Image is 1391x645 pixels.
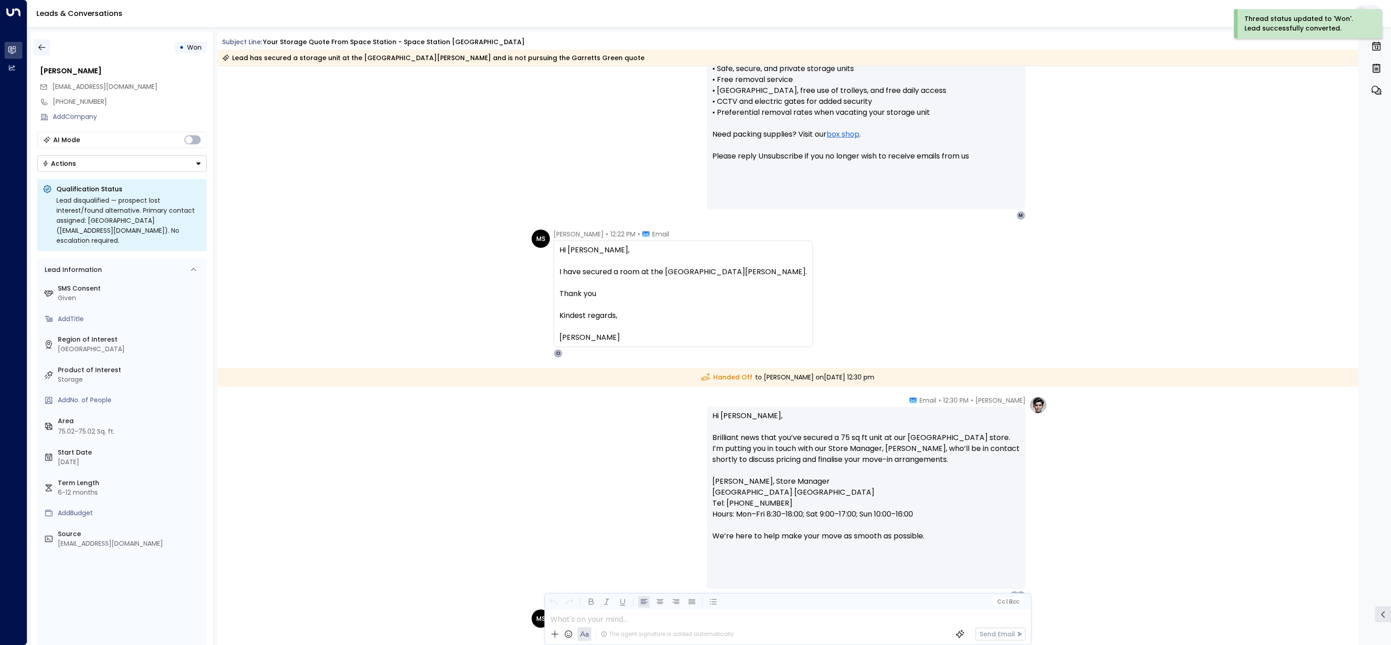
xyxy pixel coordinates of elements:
[58,344,203,354] div: [GEOGRAPHIC_DATA]
[610,230,635,239] span: 12:22 PM
[37,155,207,172] button: Actions
[559,332,807,343] div: [PERSON_NAME]
[548,596,559,608] button: Undo
[997,599,1019,605] span: Cc Bcc
[58,395,203,405] div: AddNo. of People
[58,427,115,436] div: 75.02-75.02 Sq. ft.
[606,230,608,239] span: •
[58,457,203,467] div: [DATE]
[36,8,122,19] a: Leads & Conversations
[58,335,203,344] label: Region of Interest
[58,488,203,497] div: 6-12 months
[1010,591,1019,600] div: M
[559,288,807,299] div: Thank you
[532,230,550,248] div: MS
[559,266,807,277] div: I have secured a room at the [GEOGRAPHIC_DATA][PERSON_NAME].
[58,375,203,384] div: Storage
[553,230,604,239] span: [PERSON_NAME]
[40,66,207,77] div: [PERSON_NAME]
[53,135,80,144] div: AI Mode
[58,284,203,293] label: SMS Consent
[559,245,807,256] div: Hi [PERSON_NAME],
[53,112,207,122] div: AddCompany
[37,155,207,172] div: Button group with a nested menu
[701,373,752,382] span: Handed Off
[187,43,202,52] span: Won
[58,539,203,548] div: [EMAIL_ADDRESS][DOMAIN_NAME]
[993,598,1022,606] button: Cc|Bcc
[553,349,563,358] div: O
[42,159,76,168] div: Actions
[827,129,859,140] a: box shop
[56,184,201,194] p: Qualification Status
[1006,599,1008,605] span: |
[58,478,203,488] label: Term Length
[222,37,262,46] span: Subject Line:
[712,410,1020,553] p: Hi [PERSON_NAME], Brilliant news that you’ve secured a 75 sq ft unit at our [GEOGRAPHIC_DATA] sto...
[58,448,203,457] label: Start Date
[1029,396,1047,414] img: profile-logo.png
[58,314,203,324] div: AddTitle
[222,53,645,62] div: Lead has secured a storage unit at the [GEOGRAPHIC_DATA][PERSON_NAME] and is not pursuing the Gar...
[1016,591,1025,600] div: C
[943,396,969,405] span: 12:30 PM
[638,230,640,239] span: •
[532,609,550,628] div: MS
[52,82,157,91] span: [EMAIL_ADDRESS][DOMAIN_NAME]
[218,368,1359,387] div: to [PERSON_NAME] on [DATE] 12:30 pm
[53,97,207,107] div: [PHONE_NUMBER]
[601,630,734,638] div: The agent signature is added automatically
[58,365,203,375] label: Product of Interest
[58,529,203,539] label: Source
[971,396,973,405] span: •
[919,396,936,405] span: Email
[939,396,941,405] span: •
[1016,211,1025,220] div: M
[52,82,157,92] span: marik.g.s@gmail.com
[179,39,184,56] div: •
[58,293,203,303] div: Given
[58,416,203,426] label: Area
[652,230,669,239] span: Email
[263,37,525,47] div: Your storage quote from Space Station - Space Station [GEOGRAPHIC_DATA]
[56,195,201,246] div: Lead disqualified — prospect lost interest/found alternative. Primary contact assigned: [GEOGRAPH...
[564,596,575,608] button: Redo
[41,265,102,275] div: Lead Information
[58,508,203,518] div: AddBudget
[1244,14,1370,33] div: Thread status updated to 'Won'. Lead successfully converted.
[559,310,807,321] div: Kindest regards,
[975,396,1025,405] span: [PERSON_NAME]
